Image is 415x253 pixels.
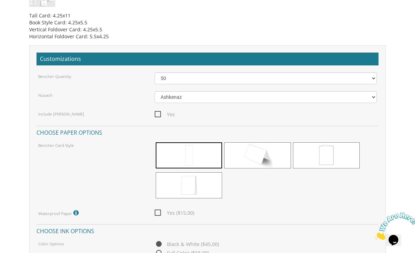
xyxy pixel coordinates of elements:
span: Yes [155,110,175,119]
label: Include [PERSON_NAME] [38,111,84,117]
label: Bencher Card Style [38,143,74,149]
span: Black & White ($45.00) [155,240,219,248]
img: Chat attention grabber [3,3,46,30]
iframe: chat widget [372,209,415,243]
span: Yes ($15.00) [155,208,194,217]
label: Bencher Quantity [38,74,71,80]
label: Waterproof Paper [38,208,80,218]
label: Color Options [38,241,64,247]
h2: Customizations [36,53,378,66]
h4: Choose ink options [36,224,378,236]
h4: Choose paper options [36,126,378,138]
label: Nusach [38,93,52,98]
div: Tall Card: 4.25x11 Book Style Card: 4.25x5.5 Vertical Foldover Card: 4.25x5.5 Horizontal Foldover... [29,7,385,40]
